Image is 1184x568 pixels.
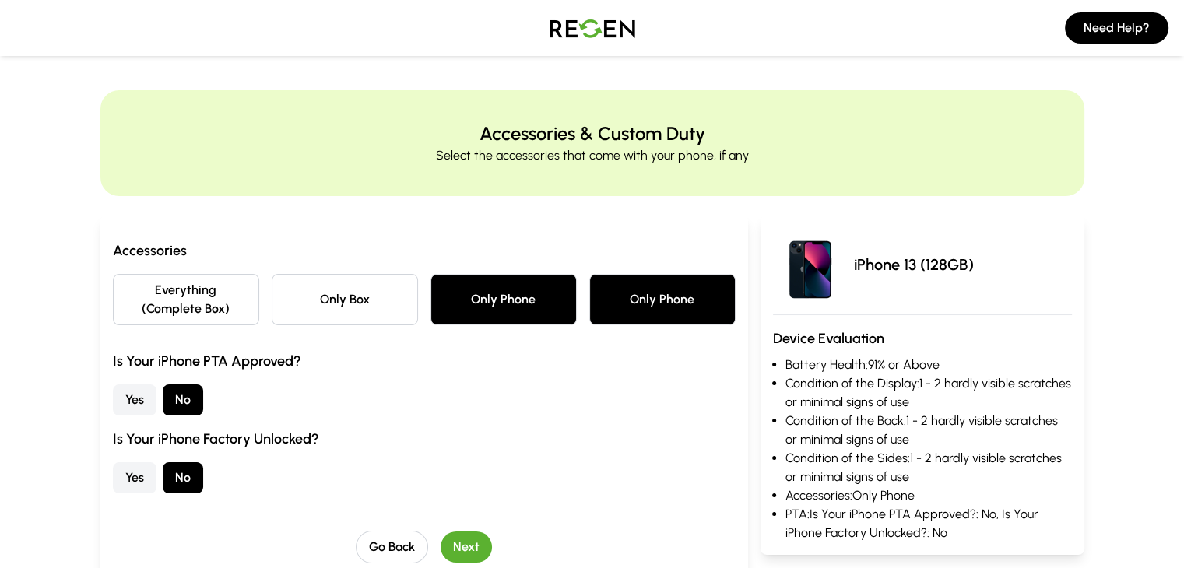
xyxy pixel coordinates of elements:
button: Need Help? [1065,12,1168,44]
li: PTA: Is Your iPhone PTA Approved?: No, Is Your iPhone Factory Unlocked?: No [785,505,1072,542]
button: Yes [113,462,156,493]
h3: Is Your iPhone Factory Unlocked? [113,428,736,450]
li: Battery Health: 91% or Above [785,356,1072,374]
button: No [163,462,203,493]
h2: Accessories & Custom Duty [480,121,705,146]
li: Condition of the Back: 1 - 2 hardly visible scratches or minimal signs of use [785,412,1072,449]
button: Only Box [272,274,418,325]
h3: Device Evaluation [773,328,1072,349]
img: Logo [538,6,647,50]
li: Condition of the Sides: 1 - 2 hardly visible scratches or minimal signs of use [785,449,1072,486]
button: Yes [113,384,156,415]
p: iPhone 13 (128GB) [854,254,974,275]
p: Select the accessories that come with your phone, if any [436,146,749,165]
button: Go Back [356,531,428,563]
img: iPhone 13 [773,227,848,302]
h3: Is Your iPhone PTA Approved? [113,350,736,372]
button: Only Phone [430,274,577,325]
h3: Accessories [113,240,736,261]
button: Everything (Complete Box) [113,274,259,325]
button: No [163,384,203,415]
button: Only Phone [589,274,736,325]
li: Condition of the Display: 1 - 2 hardly visible scratches or minimal signs of use [785,374,1072,412]
li: Accessories: Only Phone [785,486,1072,505]
button: Next [441,531,492,563]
